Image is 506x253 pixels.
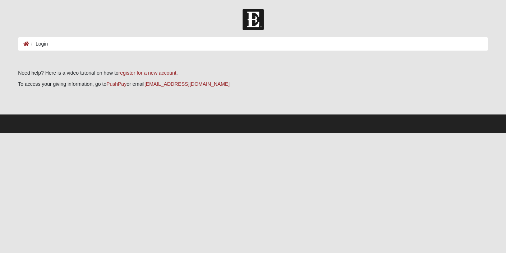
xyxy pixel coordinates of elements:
[119,70,176,76] a: register for a new account
[144,81,230,87] a: [EMAIL_ADDRESS][DOMAIN_NAME]
[243,9,264,30] img: Church of Eleven22 Logo
[29,40,48,48] li: Login
[106,81,126,87] a: PushPay
[18,69,488,77] p: Need help? Here is a video tutorial on how to .
[18,80,488,88] p: To access your giving information, go to or email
